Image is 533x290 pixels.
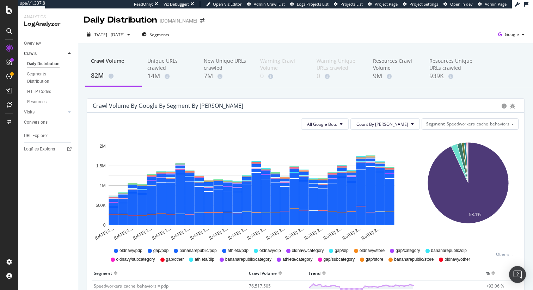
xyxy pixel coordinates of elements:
[225,257,271,263] span: bananarepublic/category
[317,57,362,72] div: Warning Unique URLs crawled
[91,57,136,71] div: Crawl Volume
[100,144,106,149] text: 2M
[249,267,277,279] div: Crawl Volume
[84,29,133,40] button: [DATE] - [DATE]
[166,257,184,263] span: gap/other
[93,135,410,241] svg: A chart.
[24,119,73,126] a: Conversions
[375,1,398,7] span: Project Page
[94,267,112,279] div: Segment
[429,57,474,72] div: Resources Unique URLs crawled
[204,72,249,81] div: 7M
[93,102,243,109] div: Crawl Volume by google by Segment by [PERSON_NAME]
[317,72,362,81] div: 0
[200,18,204,23] div: arrow-right-arrow-left
[134,1,153,7] div: ReadOnly:
[27,70,66,85] div: Segments Distribution
[282,257,312,263] span: athleta/category
[259,248,281,254] span: oldnavy/dlp
[24,50,66,57] a: Crawls
[147,57,192,72] div: Unique URLs crawled
[443,1,473,7] a: Open in dev
[373,57,418,72] div: Resources Crawl Volume
[160,17,197,24] div: [DOMAIN_NAME]
[341,1,363,7] span: Projects List
[24,20,72,28] div: LogAnalyzer
[24,146,55,153] div: Logfiles Explorer
[324,257,355,263] span: gap/subcategory
[91,71,136,80] div: 82M
[27,60,73,68] a: Daily Distribution
[206,1,242,7] a: Open Viz Editor
[27,60,60,68] div: Daily Distribution
[24,146,73,153] a: Logfiles Explorer
[396,248,420,254] span: gap/category
[116,257,155,263] span: oldnavy/subcategory
[301,118,349,130] button: All Google Bots
[24,132,48,140] div: URL Explorer
[179,248,216,254] span: bananarepublic/pdp
[447,121,509,127] span: Speedworkers_cache_behaviors
[164,1,189,7] div: Viz Debugger:
[485,1,507,7] span: Admin Page
[478,1,507,7] a: Admin Page
[27,98,73,106] a: Resources
[431,248,467,254] span: bananarepublic/dlp
[445,257,470,263] span: oldnavy/other
[103,223,106,228] text: 0
[84,14,157,26] div: Daily Distribution
[373,72,418,81] div: 9M
[249,283,271,289] span: 76,517,505
[394,257,434,263] span: bananarepublic/store
[139,29,172,40] button: Segments
[486,283,504,289] span: +93.06 %
[228,248,249,254] span: athleta/pdp
[24,132,73,140] a: URL Explorer
[24,14,72,20] div: Analytics
[496,251,516,257] div: Others...
[509,266,526,283] div: Open Intercom Messenger
[469,212,481,217] text: 93.1%
[350,118,420,130] button: Count By [PERSON_NAME]
[93,32,124,38] span: [DATE] - [DATE]
[27,88,73,95] a: HTTP Codes
[24,119,48,126] div: Conversions
[410,1,438,7] span: Project Settings
[100,183,106,188] text: 1M
[417,135,519,241] svg: A chart.
[247,1,285,7] a: Admin Crawl List
[429,72,474,81] div: 939K
[149,32,169,38] span: Segments
[356,121,408,127] span: Count By Day
[360,248,385,254] span: oldnavy/store
[204,57,249,72] div: New Unique URLs crawled
[94,283,169,289] span: Speedworkers_cache_behaviors = pdp
[290,1,329,7] a: Logs Projects List
[426,121,445,127] span: Segment
[24,109,66,116] a: Visits
[24,50,37,57] div: Crawls
[334,1,363,7] a: Projects List
[260,57,305,72] div: Warning Crawl Volume
[366,257,383,263] span: gap/store
[260,72,305,81] div: 0
[292,248,324,254] span: oldnavy/category
[403,1,438,7] a: Project Settings
[495,29,527,40] button: Google
[297,1,329,7] span: Logs Projects List
[195,257,214,263] span: athleta/dlp
[368,1,398,7] a: Project Page
[307,121,337,127] span: All Google Bots
[505,31,519,37] span: Google
[24,40,73,47] a: Overview
[27,70,73,85] a: Segments Distribution
[510,104,515,109] div: bug
[486,267,490,279] div: %
[335,248,348,254] span: gap/dlp
[147,72,192,81] div: 14M
[254,1,285,7] span: Admin Crawl List
[502,104,507,109] div: circle-info
[153,248,169,254] span: gap/pdp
